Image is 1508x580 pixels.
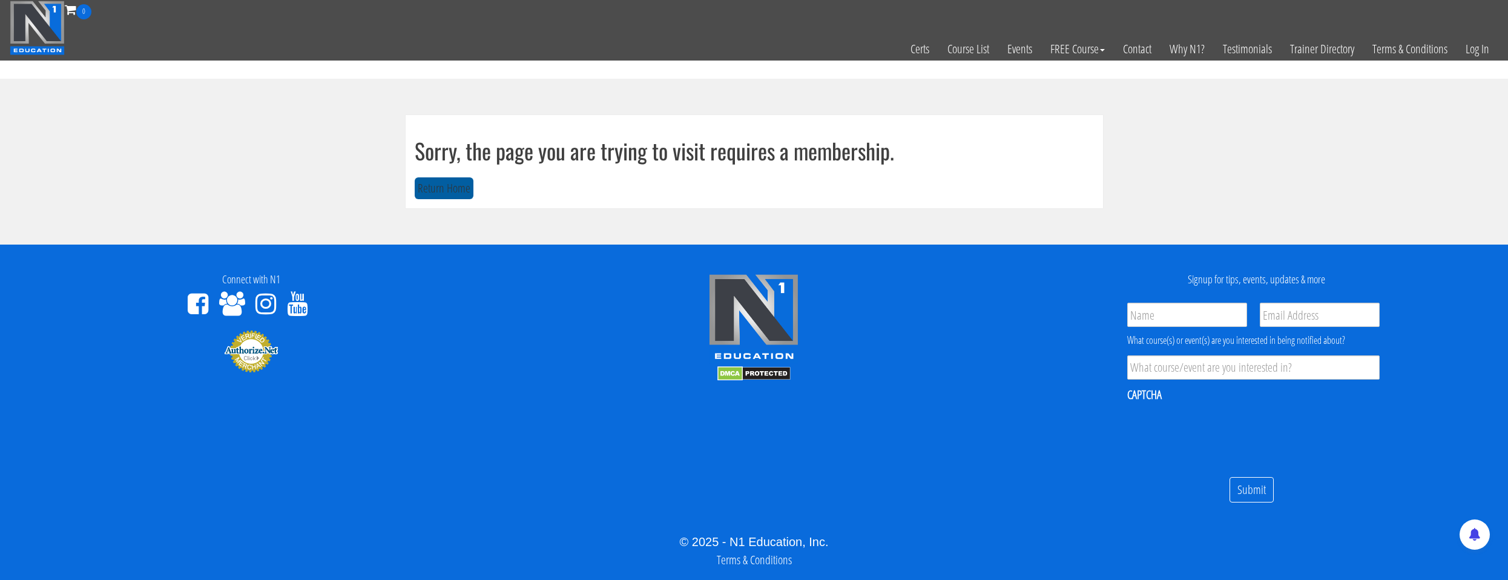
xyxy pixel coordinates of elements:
[224,329,278,373] img: Authorize.Net Merchant - Click to Verify
[415,177,473,200] button: Return Home
[1041,19,1114,79] a: FREE Course
[1457,19,1498,79] a: Log In
[1363,19,1457,79] a: Terms & Conditions
[1230,477,1274,503] input: Submit
[10,1,65,55] img: n1-education
[1127,387,1162,403] label: CAPTCHA
[998,19,1041,79] a: Events
[1127,303,1247,327] input: Name
[1127,333,1380,348] div: What course(s) or event(s) are you interested in being notified about?
[415,139,1094,163] h1: Sorry, the page you are trying to visit requires a membership.
[1015,274,1499,286] h4: Signup for tips, events, updates & more
[1127,355,1380,380] input: What course/event are you interested in?
[76,4,91,19] span: 0
[1260,303,1380,327] input: Email Address
[708,274,799,363] img: n1-edu-logo
[717,366,791,381] img: DMCA.com Protection Status
[1214,19,1281,79] a: Testimonials
[1114,19,1161,79] a: Contact
[938,19,998,79] a: Course List
[901,19,938,79] a: Certs
[717,552,792,568] a: Terms & Conditions
[1127,410,1311,458] iframe: reCAPTCHA
[9,274,493,286] h4: Connect with N1
[1161,19,1214,79] a: Why N1?
[1281,19,1363,79] a: Trainer Directory
[9,533,1499,551] div: © 2025 - N1 Education, Inc.
[65,1,91,18] a: 0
